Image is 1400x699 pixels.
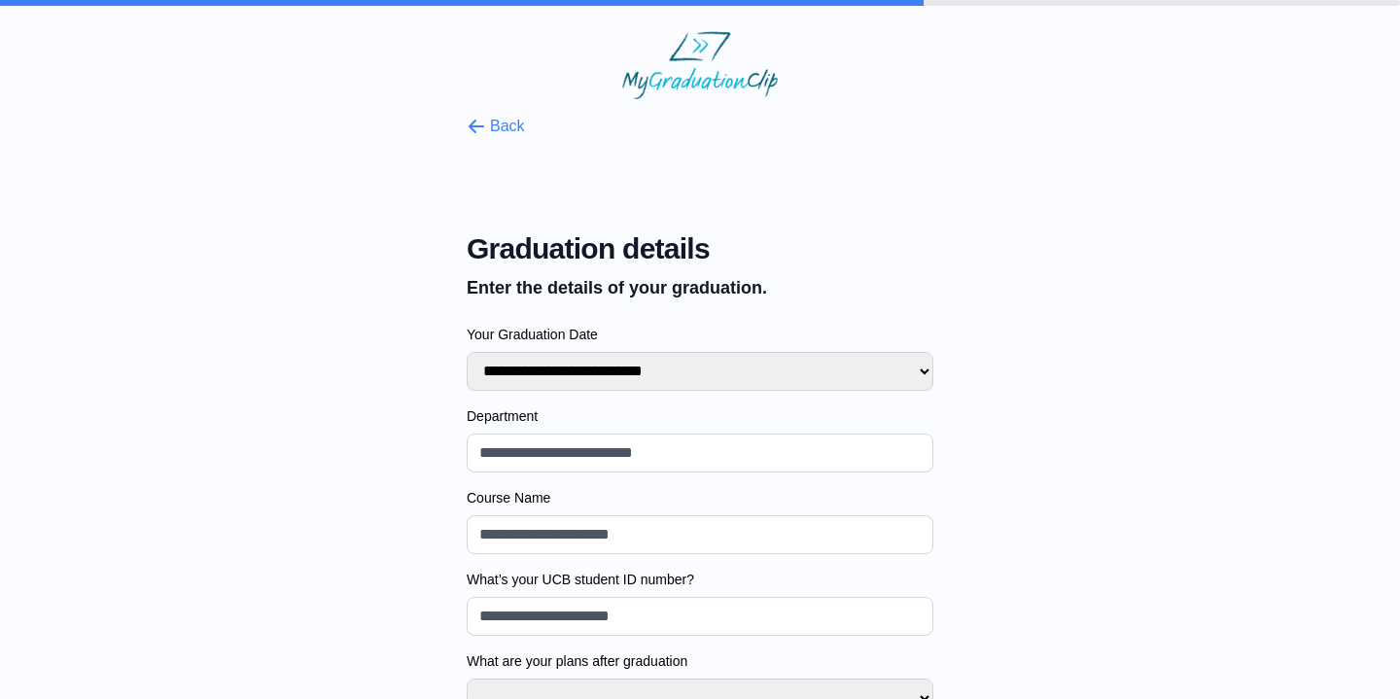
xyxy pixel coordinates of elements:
label: What are your plans after graduation [467,651,933,671]
p: Enter the details of your graduation. [467,274,933,301]
span: Graduation details [467,231,933,266]
button: Back [467,115,525,138]
label: Department [467,406,933,426]
label: Your Graduation Date [467,325,933,344]
img: MyGraduationClip [622,31,778,99]
label: Course Name [467,488,933,507]
label: What’s your UCB student ID number? [467,570,933,589]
